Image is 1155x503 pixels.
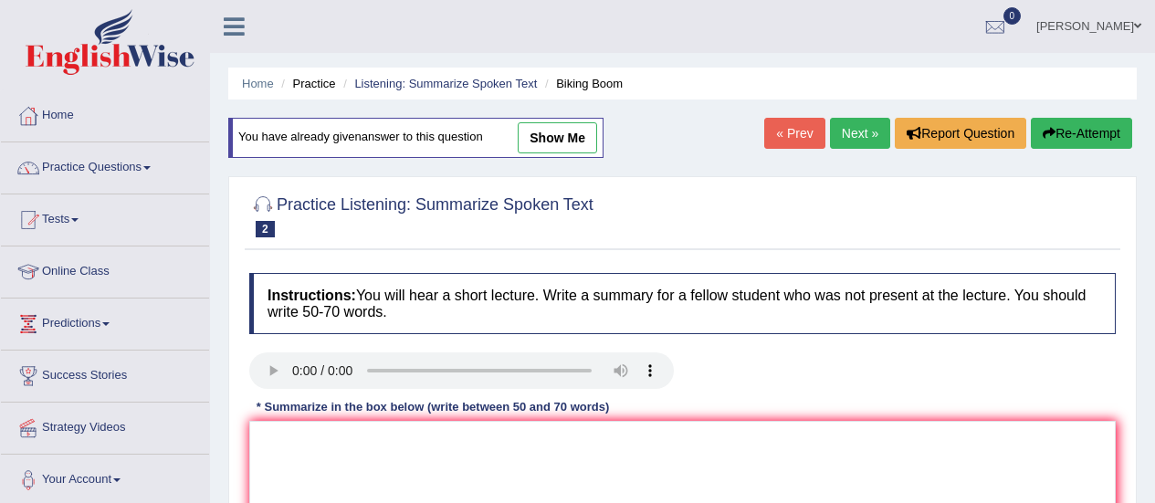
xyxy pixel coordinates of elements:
li: Practice [277,75,335,92]
a: Strategy Videos [1,403,209,448]
button: Re-Attempt [1031,118,1132,149]
button: Report Question [895,118,1026,149]
li: Biking Boom [541,75,623,92]
a: Next » [830,118,890,149]
a: Success Stories [1,351,209,396]
b: Instructions: [268,288,356,303]
a: Practice Questions [1,142,209,188]
div: You have already given answer to this question [228,118,604,158]
div: * Summarize in the box below (write between 50 and 70 words) [249,398,616,415]
a: Listening: Summarize Spoken Text [354,77,537,90]
h4: You will hear a short lecture. Write a summary for a fellow student who was not present at the le... [249,273,1116,334]
h2: Practice Listening: Summarize Spoken Text [249,192,593,237]
a: « Prev [764,118,824,149]
span: 2 [256,221,275,237]
a: Home [1,90,209,136]
a: Your Account [1,455,209,500]
span: 0 [1003,7,1022,25]
a: Tests [1,194,209,240]
a: show me [518,122,597,153]
a: Predictions [1,299,209,344]
a: Home [242,77,274,90]
a: Online Class [1,246,209,292]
